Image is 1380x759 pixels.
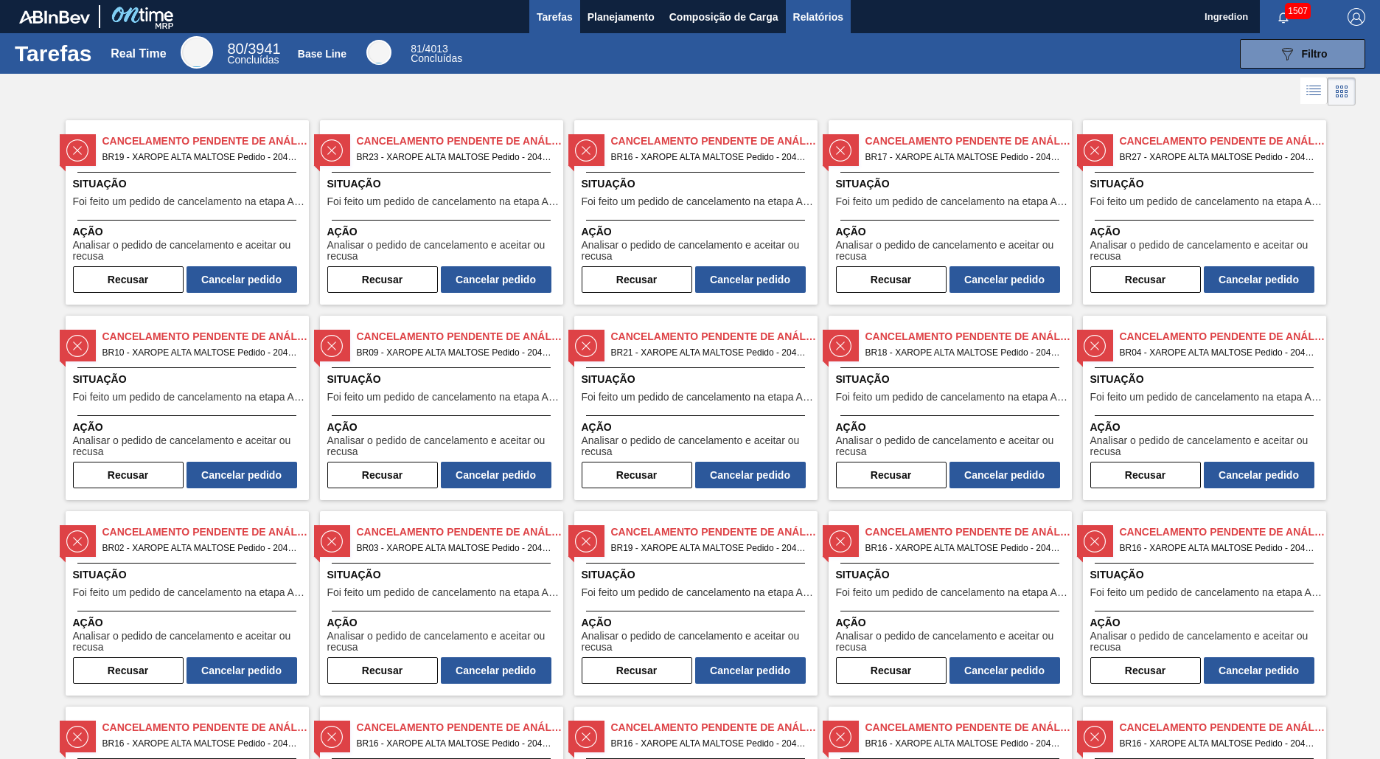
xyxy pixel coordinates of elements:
span: Ação [73,224,305,240]
div: Base Line [411,44,462,63]
span: Foi feito um pedido de cancelamento na etapa Aguardando Faturamento [73,587,305,598]
span: Cancelamento Pendente de Análise [865,329,1072,344]
div: Base Line [298,48,346,60]
span: BR21 - XAROPE ALTA MALTOSE Pedido - 2041224 [611,344,806,361]
span: 81 [411,43,422,55]
span: Analisar o pedido de cancelamento e aceitar ou recusa [582,435,814,458]
span: BR27 - XAROPE ALTA MALTOSE Pedido - 2041110 [1120,149,1314,165]
span: Analisar o pedido de cancelamento e aceitar ou recusa [836,240,1068,263]
span: Cancelamento Pendente de Análise [1120,524,1326,540]
img: status [829,139,851,162]
span: Composição de Carga [669,8,778,26]
span: Foi feito um pedido de cancelamento na etapa Aguardando Faturamento [582,392,814,403]
span: Concluídas [227,54,279,66]
span: Situação [582,176,814,192]
img: status [829,530,851,552]
span: BR16 - XAROPE ALTA MALTOSE Pedido - 2041200 [865,540,1060,556]
div: Completar tarefa: 30285058 [582,654,806,684]
h1: Tarefas [15,45,92,62]
button: Filtro [1240,39,1365,69]
img: status [66,530,88,552]
span: Cancelamento Pendente de Análise [865,524,1072,540]
button: Recusar [73,657,184,684]
div: Visão em Lista [1300,77,1328,105]
span: Ação [1090,420,1322,435]
span: Situação [836,567,1068,583]
span: Foi feito um pedido de cancelamento na etapa Aguardando Faturamento [1090,392,1322,403]
img: status [321,530,343,552]
button: Cancelar pedido [949,462,1060,488]
span: / 3941 [227,41,280,57]
span: Ação [73,420,305,435]
button: Cancelar pedido [949,657,1060,684]
button: Notificações [1260,7,1307,27]
span: Situação [73,372,305,387]
span: Cancelamento Pendente de Análise [102,134,309,149]
button: Recusar [836,462,947,488]
span: BR02 - XAROPE ALTA MALTOSE Pedido - 2041159 [102,540,297,556]
button: Cancelar pedido [441,657,551,684]
span: BR18 - XAROPE ALTA MALTOSE Pedido - 2041269 [865,344,1060,361]
span: BR04 - XAROPE ALTA MALTOSE Pedido - 2041215 [1120,344,1314,361]
span: BR16 - XAROPE ALTA MALTOSE Pedido - 2041266 [611,735,806,752]
span: Foi feito um pedido de cancelamento na etapa Aguardando Faturamento [836,392,1068,403]
span: Analisar o pedido de cancelamento e aceitar ou recusa [73,240,305,263]
img: status [321,726,343,748]
span: Analisar o pedido de cancelamento e aceitar ou recusa [1090,435,1322,458]
div: Completar tarefa: 30285060 [1090,654,1314,684]
span: Foi feito um pedido de cancelamento na etapa Aguardando Faturamento [836,587,1068,598]
span: Situação [582,567,814,583]
span: Situação [836,372,1068,387]
div: Completar tarefa: 30285040 [327,459,551,488]
span: Filtro [1302,48,1328,60]
span: Foi feito um pedido de cancelamento na etapa Aguardando Faturamento [73,196,305,207]
span: Analisar o pedido de cancelamento e aceitar ou recusa [836,435,1068,458]
span: BR09 - XAROPE ALTA MALTOSE Pedido - 2041188 [357,344,551,361]
img: status [1084,726,1106,748]
img: status [1084,530,1106,552]
span: Situação [1090,372,1322,387]
img: Logout [1348,8,1365,26]
span: Cancelamento Pendente de Análise [611,720,818,735]
span: BR19 - XAROPE ALTA MALTOSE Pedido - 2041121 [102,149,297,165]
span: Analisar o pedido de cancelamento e aceitar ou recusa [73,435,305,458]
span: Foi feito um pedido de cancelamento na etapa Aguardando Faturamento [1090,587,1322,598]
button: Recusar [582,657,692,684]
button: Cancelar pedido [441,266,551,293]
span: Analisar o pedido de cancelamento e aceitar ou recusa [1090,631,1322,654]
span: Foi feito um pedido de cancelamento na etapa Aguardando Faturamento [327,392,560,403]
span: Cancelamento Pendente de Análise [1120,329,1326,344]
img: status [66,139,88,162]
span: Foi feito um pedido de cancelamento na etapa Aguardando Faturamento [1090,196,1322,207]
div: Completar tarefa: 30285038 [1090,263,1314,293]
button: Recusar [582,462,692,488]
span: Ação [582,420,814,435]
button: Recusar [836,266,947,293]
span: Situação [327,567,560,583]
div: Visão em Cards [1328,77,1356,105]
span: Ação [327,615,560,631]
span: Cancelamento Pendente de Análise [357,720,563,735]
div: Real Time [227,43,280,65]
button: Recusar [1090,462,1201,488]
img: status [1084,335,1106,357]
div: Completar tarefa: 30285034 [73,263,297,293]
span: Ação [836,615,1068,631]
span: Foi feito um pedido de cancelamento na etapa Aguardando Faturamento [582,196,814,207]
span: Ação [1090,615,1322,631]
div: Completar tarefa: 30285037 [836,263,1060,293]
button: Cancelar pedido [1204,657,1314,684]
div: Completar tarefa: 30285039 [73,459,297,488]
img: TNhmsLtSVTkK8tSr43FrP2fwEKptu5GPRR3wAAAABJRU5ErkJggg== [19,10,90,24]
span: BR03 - XAROPE ALTA MALTOSE Pedido - 2041221 [357,540,551,556]
span: Cancelamento Pendente de Análise [1120,720,1326,735]
button: Recusar [327,657,438,684]
button: Cancelar pedido [695,266,806,293]
button: Recusar [836,657,947,684]
span: Planejamento [588,8,655,26]
img: status [321,335,343,357]
img: status [575,139,597,162]
button: Cancelar pedido [949,266,1060,293]
div: Real Time [111,47,166,60]
span: Analisar o pedido de cancelamento e aceitar ou recusa [1090,240,1322,263]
